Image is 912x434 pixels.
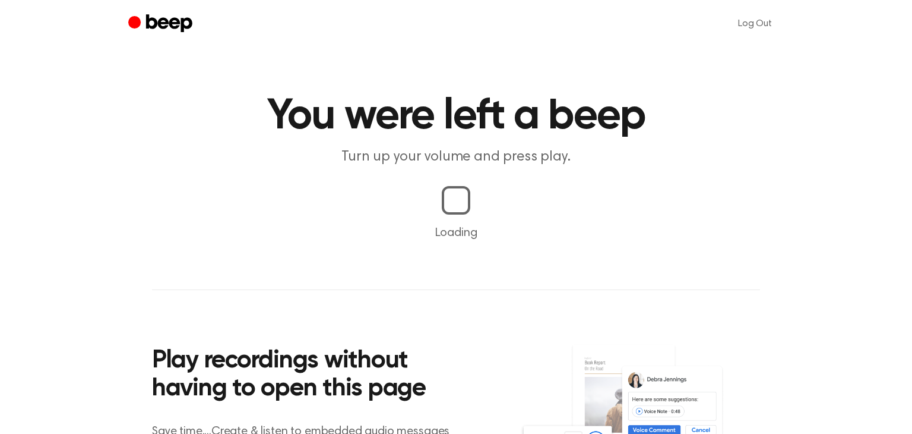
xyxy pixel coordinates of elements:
[152,95,760,138] h1: You were left a beep
[228,147,684,167] p: Turn up your volume and press play.
[128,12,195,36] a: Beep
[726,10,784,38] a: Log Out
[14,224,898,242] p: Loading
[152,347,472,404] h2: Play recordings without having to open this page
